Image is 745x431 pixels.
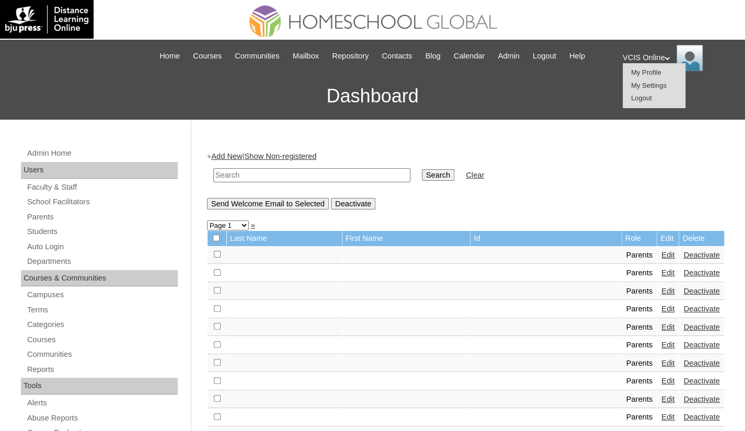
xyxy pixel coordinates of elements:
a: Edit [661,395,674,403]
a: Deactivate [683,251,719,259]
span: Logout [533,50,556,62]
a: Communities [26,348,178,361]
a: Departments [26,255,178,268]
input: Search [422,169,454,181]
td: Parents [622,283,657,300]
a: Deactivate [683,359,719,367]
a: Admin Home [26,147,178,160]
a: Categories [26,318,178,331]
a: Abuse Reports [26,412,178,425]
a: Deactivate [683,323,719,331]
div: + | [207,151,725,209]
div: Users [21,162,178,179]
div: Courses & Communities [21,270,178,287]
td: Delete [679,231,724,246]
div: Tools [21,378,178,394]
a: School Facilitators [26,195,178,208]
a: Logout [528,50,561,62]
td: Parents [622,355,657,372]
a: Campuses [26,288,178,301]
a: Repository [327,50,374,62]
a: Deactivate [683,413,719,421]
span: Courses [193,50,222,62]
td: Last Name [227,231,342,246]
a: Faculty & Staff [26,181,178,194]
input: Search [213,168,410,182]
a: Edit [661,287,674,295]
td: Parents [622,372,657,390]
span: Admin [498,50,520,62]
a: Communities [230,50,285,62]
a: Edit [661,377,674,385]
a: Add New [211,152,242,160]
a: Courses [26,333,178,346]
a: Edit [661,413,674,421]
a: » [251,221,255,229]
a: Edit [661,341,674,349]
span: Communities [235,50,280,62]
td: Parents [622,264,657,282]
a: Deactivate [683,269,719,277]
td: Parents [622,247,657,264]
td: Id [471,231,621,246]
td: First Name [342,231,470,246]
h3: Dashboard [5,73,740,120]
a: Courses [188,50,227,62]
a: Edit [661,323,674,331]
td: Role [622,231,657,246]
a: Alerts [26,397,178,410]
a: Clear [466,171,484,179]
span: Blog [425,50,440,62]
td: Parents [622,300,657,318]
a: Mailbox [288,50,325,62]
a: Auto Login [26,240,178,253]
a: Deactivate [683,305,719,313]
a: Parents [26,211,178,224]
a: Admin [492,50,525,62]
a: My Profile [631,68,661,76]
span: Mailbox [293,50,319,62]
div: VCIS Online [623,45,735,71]
a: Logout [631,94,652,102]
a: Blog [420,50,445,62]
a: Terms [26,304,178,317]
span: Calendar [454,50,485,62]
span: Help [569,50,585,62]
td: Parents [622,336,657,354]
a: Deactivate [683,377,719,385]
a: Home [154,50,185,62]
img: VCIS Online Admin [677,45,703,71]
input: Send Welcome Email to Selected [207,198,329,209]
span: Contacts [382,50,412,62]
img: logo-white.png [5,5,88,33]
a: Show Non-registered [244,152,316,160]
a: Reports [26,363,178,376]
a: Calendar [449,50,490,62]
a: Edit [661,251,674,259]
a: Contacts [376,50,417,62]
input: Deactivate [331,198,375,209]
a: Students [26,225,178,238]
td: Parents [622,409,657,426]
a: My Settings [631,81,667,89]
td: Edit [657,231,679,246]
span: Repository [332,50,369,62]
span: Home [159,50,180,62]
a: Deactivate [683,287,719,295]
td: Parents [622,391,657,409]
td: Parents [622,319,657,336]
a: Help [564,50,590,62]
a: Edit [661,269,674,277]
a: Deactivate [683,341,719,349]
a: Edit [661,359,674,367]
a: Edit [661,305,674,313]
a: Deactivate [683,395,719,403]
